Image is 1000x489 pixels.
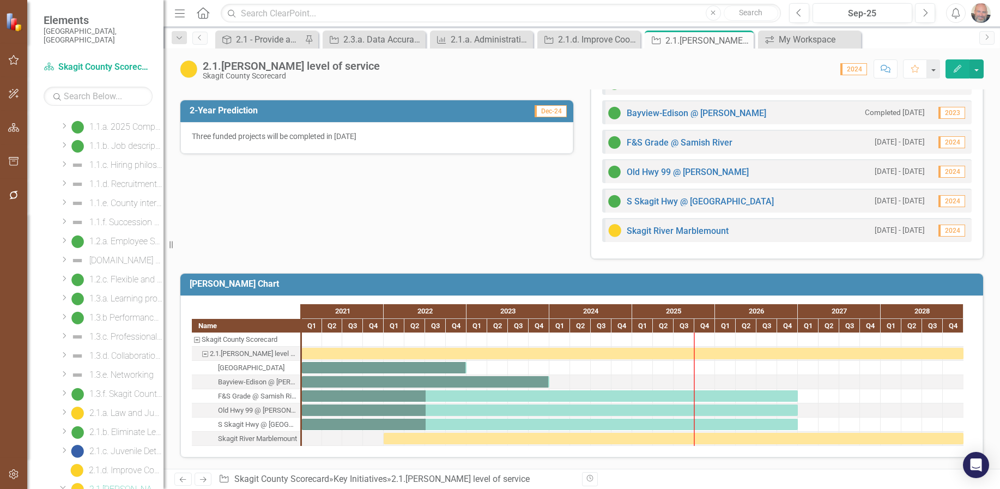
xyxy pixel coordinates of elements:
a: 1.2.c. Flexible and Alternative Work Schedule Policy [68,271,163,288]
span: 2023 [938,107,965,119]
div: 1.3.c. Professional development program [89,332,163,342]
a: 1.3.f. Skagit County WEESK Training [68,385,163,403]
img: Not Defined [71,197,84,210]
div: Task: Start date: 2021-01-01 End date: 2026-12-31 [302,405,798,416]
div: [DOMAIN_NAME] Life Balance Policy [89,256,163,265]
a: Skagit County Scorecard [234,474,329,484]
div: Skagit County Scorecard [192,333,300,347]
p: Three funded projects will be completed in [DATE] [192,131,562,142]
div: Bayview-Edison @ Joe Leary [192,375,300,389]
div: [GEOGRAPHIC_DATA] [218,361,284,375]
img: Ken Hansen [971,3,991,23]
img: On Target [71,426,84,439]
h3: [PERSON_NAME] Chart [190,279,978,289]
a: 1.1.c. Hiring philosophy and policy [68,156,163,174]
div: Q2 [570,319,591,333]
div: Q4 [363,319,384,333]
div: 2023 [466,304,549,318]
div: 80 [135,104,153,113]
div: Sep-25 [816,7,909,20]
div: S Skagit Hwy @ [GEOGRAPHIC_DATA] [218,418,297,432]
div: Task: Start date: 2021-01-01 End date: 2022-12-31 [192,361,300,375]
input: Search Below... [44,87,153,106]
div: 2026 [715,304,798,318]
img: On Target [71,311,84,324]
img: On Target [608,195,621,208]
img: No Information [71,445,84,458]
small: [DATE] - [DATE] [875,196,925,206]
div: Name [192,319,300,333]
img: On Target [71,292,84,305]
div: 1.1.f. Succession planning [89,218,163,227]
a: F&S Grade @ Samish River [627,137,732,148]
div: 1.1.c. Hiring philosophy and policy [89,160,163,170]
span: 2024 [938,136,965,148]
div: 2.1.b. Eliminate Leased Office Space [89,427,163,437]
div: 2025 [632,304,715,318]
div: 2024 [549,304,632,318]
div: 2.1.d. Improve Cook Road LOS MP 1.86 - 5.63 [89,466,163,475]
div: F&S Grade @ Samish River [192,389,300,403]
div: Q4 [611,319,632,333]
div: 2.1.[PERSON_NAME] level of service [391,474,530,484]
div: 2.1 - Provide and protect County infrastructure for to support resiliency, sustainability, and we... [236,33,302,46]
div: Task: Start date: 2021-01-01 End date: 2026-12-31 [192,389,300,403]
div: Task: Start date: 2021-01-01 End date: 2028-12-31 [192,347,300,361]
img: On Target [608,165,621,178]
a: Key Initiatives [334,474,387,484]
img: On Target [608,136,621,149]
img: Caution [608,224,621,237]
a: 2.1.d. Improve Cook Road LOS MP 1.86 - 5.63 [540,33,638,46]
div: 1.1.e. County internship program [89,198,163,208]
div: 2028 [881,304,963,318]
img: On Target [71,273,84,286]
div: Q4 [860,319,881,333]
div: Q1 [549,319,570,333]
div: Q2 [819,319,839,333]
a: 1.3.c. Professional development program [68,328,163,346]
div: 1.3.f. Skagit County WEESK Training [89,389,163,399]
div: Q2 [736,319,756,333]
div: Task: Start date: 2021-01-01 End date: 2023-12-31 [192,375,300,389]
img: Not Defined [71,159,84,172]
div: 2.1.a. Administrative office space [451,33,530,46]
a: [DOMAIN_NAME] Life Balance Policy [68,252,163,269]
div: » » [219,473,573,486]
div: Skagit County Scorecard [202,333,277,347]
div: 1.3.b Performance Evaluation and Training [89,313,163,323]
small: [DATE] - [DATE] [875,225,925,236]
div: S Skagit Hwy @ Mill Creek [192,418,300,432]
a: Bayview-Edison @ [PERSON_NAME] [627,108,766,118]
a: 2.1.b. Eliminate Leased Office Space [68,424,163,441]
div: Open Intercom Messenger [963,452,989,478]
div: 2.1.[PERSON_NAME] level of service [665,34,751,47]
div: 2022 [384,304,466,318]
div: 2.1.[PERSON_NAME] level of service [210,347,297,361]
img: Caution [70,464,83,477]
div: Task: Start date: 2022-01-01 End date: 2028-12-31 [192,432,300,446]
div: Q3 [839,319,860,333]
div: 1.1.a. 2025 Compensation Study [89,122,163,132]
span: Dec-24 [535,105,567,117]
div: 2.3.a. Data Accuracy Improvement Project [343,33,423,46]
img: Caution [71,407,84,420]
img: On Target [71,120,84,134]
img: Not Defined [71,178,84,191]
img: Caution [180,61,197,78]
div: 2.1.c. Juvenile Detention Facility [89,446,163,456]
div: Task: Start date: 2021-01-01 End date: 2026-12-31 [302,419,798,430]
span: Elements [44,14,153,27]
button: Sep-25 [813,3,913,23]
div: Q2 [487,319,508,333]
div: 1.3.e. Networking [89,370,154,380]
div: Q3 [674,319,694,333]
a: Skagit County Scorecard [44,61,153,74]
div: Skagit River Marblemount [192,432,300,446]
img: Not Defined [71,330,84,343]
div: Q1 [466,319,487,333]
div: Old Hwy 99 @ Thomas Cr [192,403,300,418]
div: Q2 [404,319,425,333]
span: 2024 [938,225,965,237]
div: Q1 [384,319,404,333]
